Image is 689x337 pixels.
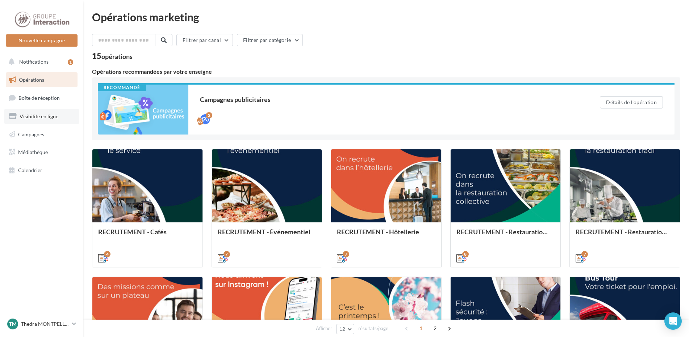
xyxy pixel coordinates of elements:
div: Campagnes publicitaires [200,96,571,103]
button: 12 [336,324,355,334]
button: Détails de l'opération [600,96,663,108]
div: 2 [206,112,212,119]
button: Filtrer par canal [176,34,233,46]
div: Opérations recommandées par votre enseigne [92,69,680,74]
span: Campagnes [18,131,44,137]
div: 4 [104,251,110,257]
div: 7 [581,251,588,257]
div: 15 [92,52,133,60]
button: Filtrer par catégorie [237,34,303,46]
div: RECRUTEMENT - Restauration collective [456,228,555,243]
a: TM Thedra MONTPELLIER [6,317,78,331]
div: RECRUTEMENT - Cafés [98,228,197,243]
span: Médiathèque [18,149,48,155]
span: Calendrier [18,167,42,173]
p: Thedra MONTPELLIER [21,320,69,328]
span: Afficher [316,325,332,332]
span: 1 [415,323,427,334]
span: Opérations [19,77,44,83]
span: Notifications [19,59,49,65]
a: Médiathèque [4,145,79,160]
a: Visibilité en ligne [4,109,79,124]
button: Notifications 1 [4,54,76,69]
div: RECRUTEMENT - Restauration traditionnelle [576,228,674,243]
div: RECRUTEMENT - Événementiel [218,228,316,243]
div: Recommandé [98,85,146,91]
div: 8 [462,251,469,257]
a: Boîte de réception [4,90,79,106]
span: Boîte de réception [18,95,60,101]
span: Visibilité en ligne [20,113,58,119]
span: 12 [339,326,346,332]
div: Open Intercom Messenger [664,312,682,330]
a: Calendrier [4,163,79,178]
a: Campagnes [4,127,79,142]
div: 1 [68,59,73,65]
div: opérations [101,53,133,60]
div: RECRUTEMENT - Hôtellerie [337,228,435,243]
span: 2 [429,323,441,334]
button: Nouvelle campagne [6,34,78,47]
div: 7 [224,251,230,257]
div: 7 [343,251,349,257]
a: Opérations [4,72,79,88]
span: TM [9,320,17,328]
span: résultats/page [358,325,388,332]
div: Opérations marketing [92,12,680,22]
